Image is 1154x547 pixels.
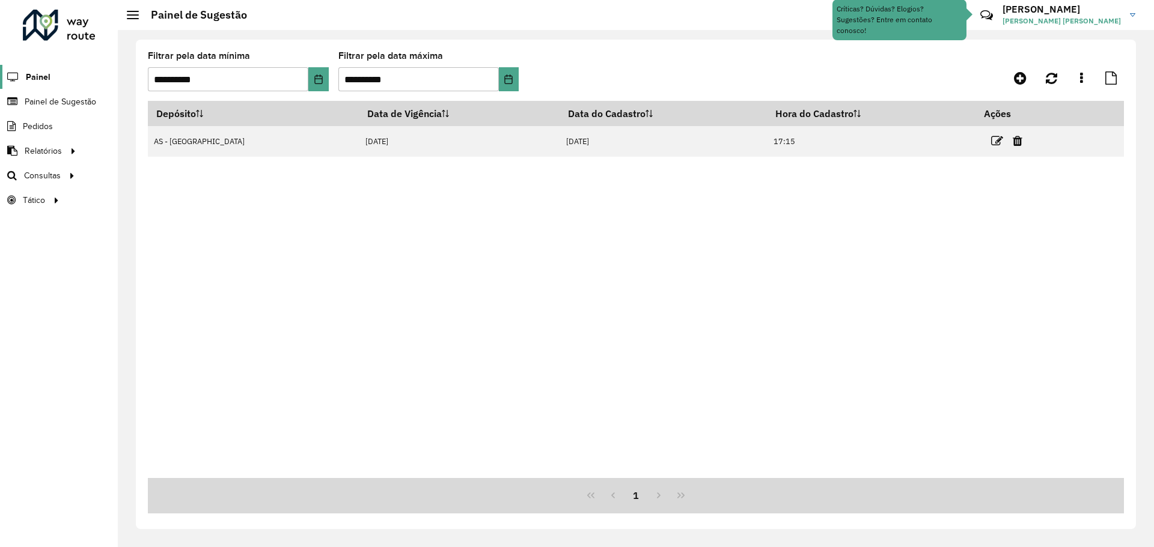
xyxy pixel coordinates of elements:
span: Consultas [24,169,61,182]
span: Painel de Sugestão [25,95,96,108]
td: 17:15 [767,126,975,157]
span: [PERSON_NAME] [PERSON_NAME] [1003,16,1121,26]
th: Ações [975,101,1048,126]
label: Filtrar pela data mínima [148,49,250,63]
th: Data do Cadastro [560,101,768,126]
button: Choose Date [499,67,519,91]
span: Painel [26,71,50,83]
span: Pedidos [23,120,53,133]
span: Relatórios [25,145,62,157]
td: AS - [GEOGRAPHIC_DATA] [148,126,359,157]
th: Depósito [148,101,359,126]
span: Tático [23,194,45,207]
a: Contato Rápido [974,2,1000,28]
a: Excluir [1013,133,1022,149]
button: Choose Date [308,67,328,91]
th: Hora do Cadastro [767,101,975,126]
a: Editar [991,133,1003,149]
th: Data de Vigência [359,101,560,126]
h2: Painel de Sugestão [139,8,247,22]
td: [DATE] [359,126,560,157]
td: [DATE] [560,126,768,157]
h3: [PERSON_NAME] [1003,4,1121,15]
label: Filtrar pela data máxima [338,49,443,63]
button: 1 [624,484,647,507]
